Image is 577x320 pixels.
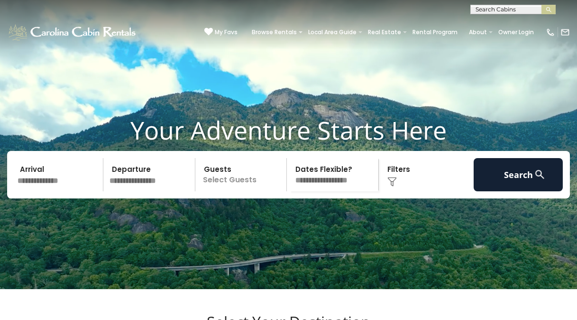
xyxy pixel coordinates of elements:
p: Select Guests [198,158,287,191]
a: Browse Rentals [247,26,302,39]
img: White-1-1-2.png [7,23,138,42]
a: Real Estate [363,26,406,39]
button: Search [474,158,563,191]
img: phone-regular-white.png [546,28,555,37]
a: Local Area Guide [303,26,361,39]
h1: Your Adventure Starts Here [7,115,570,145]
a: Rental Program [408,26,462,39]
img: filter--v1.png [387,177,397,187]
img: search-regular-white.png [534,169,546,180]
span: My Favs [215,28,238,37]
a: My Favs [204,28,238,37]
a: Owner Login [494,26,539,39]
img: mail-regular-white.png [560,28,570,37]
a: About [464,26,492,39]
